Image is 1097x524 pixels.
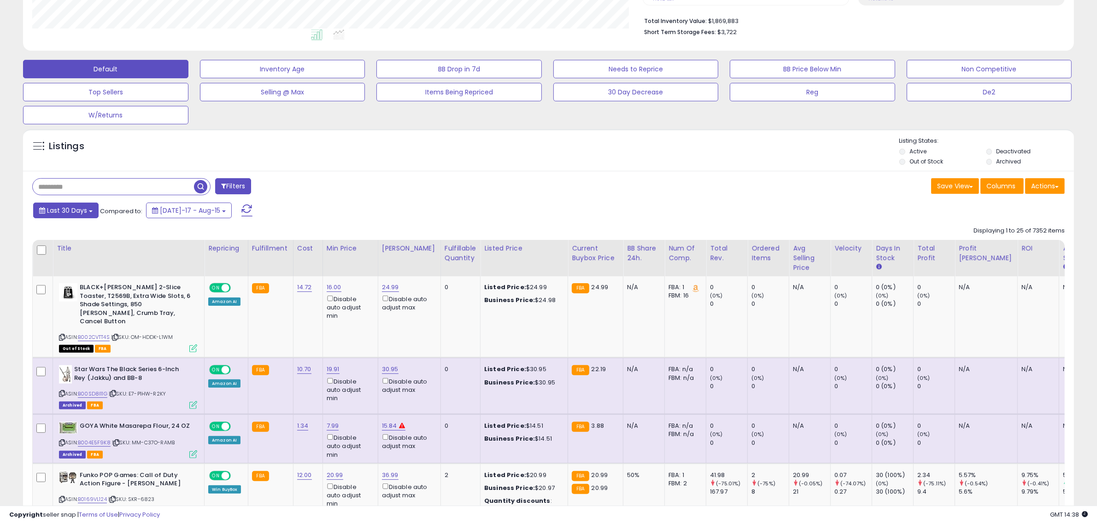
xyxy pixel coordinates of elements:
button: Save View [931,178,979,194]
small: FBA [572,422,589,432]
div: Disable auto adjust max [382,482,434,500]
span: 2025-09-15 14:38 GMT [1050,510,1088,519]
a: 7.99 [327,421,339,431]
a: B0169VL124 [78,495,107,503]
b: Star Wars The Black Series 6-Inch Rey (Jakku) and BB-8 [74,365,186,384]
div: N/A [959,283,1010,291]
span: Columns [986,181,1015,191]
div: Disable auto adjust min [327,376,371,402]
div: 0 [751,283,789,291]
span: 20.99 [592,483,608,492]
span: [DATE]-17 - Aug-15 [160,206,220,215]
div: FBM: 2 [669,479,699,488]
div: Avg Selling Price [793,244,827,273]
a: 14.72 [297,283,312,292]
div: 0 (0%) [876,283,913,291]
b: Total Inventory Value: [644,17,707,25]
div: 0 [445,365,473,373]
a: 36.99 [382,471,399,480]
button: BB Drop in 7d [376,60,542,78]
div: N/A [959,422,1010,430]
button: BB Price Below Min [730,60,895,78]
div: Disable auto adjust max [382,376,434,394]
button: [DATE]-17 - Aug-15 [146,203,232,218]
div: Total Profit [917,244,951,263]
span: All listings that are currently out of stock and unavailable for purchase on Amazon [59,345,94,353]
div: $24.98 [484,296,561,304]
button: Selling @ Max [200,83,365,101]
div: FBA: n/a [669,422,699,430]
b: Funko POP Games: Call of Duty Action Figure - [PERSON_NAME] [80,471,192,490]
span: ON [210,366,222,374]
b: Business Price: [484,378,535,387]
div: 0 (0%) [876,439,913,447]
div: N/A [1021,422,1052,430]
strong: Copyright [9,510,43,519]
b: Listed Price: [484,283,526,291]
span: OFF [229,284,244,292]
div: 0 [834,382,872,390]
div: 0 [751,365,789,373]
small: FBA [252,422,269,432]
div: 9.4 [917,488,955,496]
img: 51ARieqcELL._SL40_.jpg [59,471,77,483]
button: De2 [907,83,1072,101]
small: (-75.11%) [923,480,946,487]
div: 9.75% [1021,471,1059,479]
span: 3.88 [592,421,604,430]
small: FBA [572,471,589,481]
a: 1.34 [297,421,309,431]
button: Filters [215,178,251,194]
div: N/A [793,422,823,430]
div: 0 [751,300,789,308]
b: Business Price: [484,296,535,304]
div: 0 [917,422,955,430]
div: ROI [1021,244,1055,253]
small: Avg BB Share. [1063,263,1068,271]
div: FBA: 1 [669,471,699,479]
div: 0 [710,283,747,291]
div: $30.95 [484,365,561,373]
div: 30 (100%) [876,488,913,496]
b: Listed Price: [484,421,526,430]
span: FBA [87,451,103,459]
div: N/A [627,422,657,430]
span: ON [210,472,222,479]
div: 2 [445,471,473,479]
div: Disable auto adjust max [382,432,434,450]
div: 0 [917,283,955,291]
div: FBA: 1 [669,283,699,291]
img: 418cVI5ELRL._SL40_.jpg [59,365,72,384]
small: Days In Stock. [876,263,881,271]
p: Listing States: [899,137,1074,146]
a: B002CVTT4S [78,333,110,341]
div: FBM: n/a [669,374,699,382]
span: 20.99 [592,471,608,479]
div: Fulfillment [252,244,289,253]
div: $20.99 [484,471,561,479]
div: 0 [751,382,789,390]
small: (0%) [876,480,889,487]
div: N/A [793,365,823,373]
div: ASIN: [59,283,197,351]
img: 51AwRws4srL._SL40_.jpg [59,422,77,434]
div: ASIN: [59,422,197,457]
div: 0 (0%) [876,300,913,308]
span: 24.99 [592,283,609,291]
small: (-75.01%) [716,480,740,487]
div: Profit [PERSON_NAME] [959,244,1014,263]
button: Inventory Age [200,60,365,78]
div: Disable auto adjust min [327,482,371,508]
div: Title [57,244,200,253]
button: Reg [730,83,895,101]
div: FBA: n/a [669,365,699,373]
div: N/A [1021,365,1052,373]
a: B00SD8I11G [78,390,107,398]
div: 20.99 [793,471,830,479]
b: GOYA White Masarepa Flour, 24 OZ [80,422,192,433]
div: N/A [1063,422,1093,430]
a: 16.00 [327,283,341,292]
div: 0 [917,439,955,447]
div: 0 [834,365,872,373]
span: | SKU: OM-HDDK-L1WM [111,333,173,341]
